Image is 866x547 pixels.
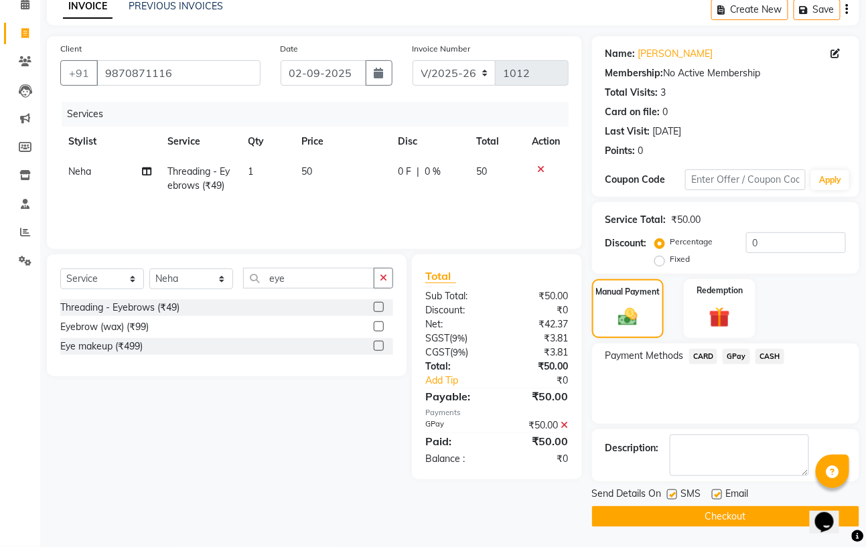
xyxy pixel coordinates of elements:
span: 0 F [398,165,411,179]
div: Eyebrow (wax) (₹99) [60,320,149,334]
th: Disc [390,127,468,157]
div: Net: [415,317,497,331]
button: Apply [811,170,849,190]
th: Action [524,127,569,157]
div: ( ) [415,345,497,360]
th: Total [468,127,524,157]
div: ₹50.00 [497,388,579,404]
div: [DATE] [653,125,682,139]
span: CGST [425,346,450,358]
div: 3 [661,86,666,100]
div: Name: [605,47,636,61]
div: Last Visit: [605,125,650,139]
span: Threading - Eyebrows (₹49) [167,165,230,191]
span: SGST [425,332,449,344]
th: Price [293,127,390,157]
span: Email [726,487,749,503]
div: Sub Total: [415,289,497,303]
div: 0 [638,144,644,158]
div: ₹50.00 [672,213,701,227]
span: Send Details On [592,487,662,503]
div: Service Total: [605,213,666,227]
div: ₹50.00 [497,418,579,433]
label: Redemption [697,285,743,297]
label: Percentage [670,236,713,248]
span: 0 % [425,165,441,179]
span: CASH [755,349,784,364]
div: Total Visits: [605,86,658,100]
div: 0 [663,105,668,119]
input: Enter Offer / Coupon Code [685,169,806,190]
div: Payments [425,407,568,418]
iframe: chat widget [810,493,853,534]
div: Paid: [415,433,497,449]
span: 1 [248,165,253,177]
div: ₹0 [497,452,579,466]
div: Points: [605,144,636,158]
div: Payable: [415,388,497,404]
a: [PERSON_NAME] [638,47,713,61]
span: 9% [452,333,465,343]
div: ( ) [415,331,497,345]
div: ₹3.81 [497,331,579,345]
div: ₹0 [510,374,578,388]
img: _gift.svg [703,305,736,331]
div: ₹50.00 [497,433,579,449]
th: Qty [240,127,293,157]
label: Client [60,43,82,55]
div: Discount: [605,236,647,250]
div: ₹42.37 [497,317,579,331]
span: Total [425,269,456,283]
a: Add Tip [415,374,510,388]
div: GPay [415,418,497,433]
div: Card on file: [605,105,660,119]
div: Threading - Eyebrows (₹49) [60,301,179,315]
span: 9% [453,347,465,358]
div: Coupon Code [605,173,686,187]
span: CARD [689,349,718,364]
div: ₹50.00 [497,360,579,374]
div: No Active Membership [605,66,846,80]
button: +91 [60,60,98,86]
label: Invoice Number [413,43,471,55]
img: _cash.svg [612,306,644,329]
span: 50 [301,165,312,177]
div: Total: [415,360,497,374]
input: Search or Scan [243,268,374,289]
div: Eye makeup (₹499) [60,339,143,354]
input: Search by Name/Mobile/Email/Code [96,60,261,86]
span: | [417,165,419,179]
label: Date [281,43,299,55]
div: Membership: [605,66,664,80]
div: Services [62,102,579,127]
span: Neha [68,165,91,177]
span: SMS [681,487,701,503]
th: Stylist [60,127,159,157]
span: Payment Methods [605,349,684,363]
label: Manual Payment [595,286,660,298]
th: Service [159,127,240,157]
label: Fixed [670,253,691,265]
button: Checkout [592,506,859,527]
span: GPay [723,349,750,364]
div: ₹3.81 [497,345,579,360]
div: Discount: [415,303,497,317]
div: Balance : [415,452,497,466]
div: ₹0 [497,303,579,317]
div: Description: [605,441,659,455]
div: ₹50.00 [497,289,579,303]
span: 50 [476,165,487,177]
